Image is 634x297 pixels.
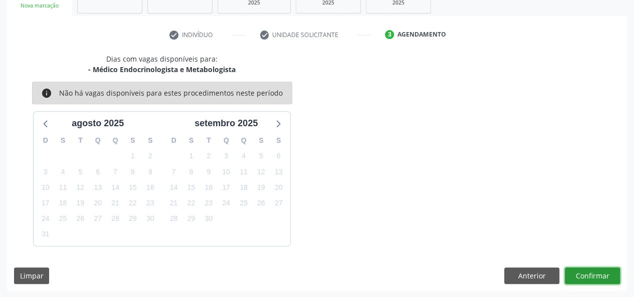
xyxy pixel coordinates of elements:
[165,133,182,148] div: D
[108,180,122,194] span: quinta-feira, 14 de agosto de 2025
[254,180,268,194] span: sexta-feira, 19 de setembro de 2025
[108,165,122,179] span: quinta-feira, 7 de agosto de 2025
[254,149,268,163] span: sexta-feira, 5 de setembro de 2025
[254,165,268,179] span: sexta-feira, 12 de setembro de 2025
[124,133,142,148] div: S
[184,196,198,210] span: segunda-feira, 22 de setembro de 2025
[237,196,251,210] span: quinta-feira, 25 de setembro de 2025
[201,212,216,226] span: terça-feira, 30 de setembro de 2025
[56,196,70,210] span: segunda-feira, 18 de agosto de 2025
[143,196,157,210] span: sábado, 23 de agosto de 2025
[253,133,270,148] div: S
[272,196,286,210] span: sábado, 27 de setembro de 2025
[270,133,287,148] div: S
[201,180,216,194] span: terça-feira, 16 de setembro de 2025
[108,212,122,226] span: quinta-feira, 28 de agosto de 2025
[143,180,157,194] span: sábado, 16 de agosto de 2025
[237,149,251,163] span: quinta-feira, 4 de setembro de 2025
[219,165,233,179] span: quarta-feira, 10 de setembro de 2025
[108,196,122,210] span: quinta-feira, 21 de agosto de 2025
[126,149,140,163] span: sexta-feira, 1 de agosto de 2025
[237,180,251,194] span: quinta-feira, 18 de setembro de 2025
[91,165,105,179] span: quarta-feira, 6 de agosto de 2025
[167,165,181,179] span: domingo, 7 de setembro de 2025
[219,180,233,194] span: quarta-feira, 17 de setembro de 2025
[88,64,236,75] div: - Médico Endocrinologista e Metabologista
[91,212,105,226] span: quarta-feira, 27 de agosto de 2025
[72,133,89,148] div: T
[184,149,198,163] span: segunda-feira, 1 de setembro de 2025
[91,196,105,210] span: quarta-feira, 20 de agosto de 2025
[184,165,198,179] span: segunda-feira, 8 de setembro de 2025
[167,196,181,210] span: domingo, 21 de setembro de 2025
[126,180,140,194] span: sexta-feira, 15 de agosto de 2025
[219,149,233,163] span: quarta-feira, 3 de setembro de 2025
[68,117,128,130] div: agosto 2025
[143,149,157,163] span: sábado, 2 de agosto de 2025
[56,212,70,226] span: segunda-feira, 25 de agosto de 2025
[88,54,236,75] div: Dias com vagas disponíveis para:
[235,133,253,148] div: Q
[190,117,262,130] div: setembro 2025
[200,133,218,148] div: T
[41,88,52,99] i: info
[201,149,216,163] span: terça-feira, 2 de setembro de 2025
[182,133,200,148] div: S
[141,133,159,148] div: S
[73,180,87,194] span: terça-feira, 12 de agosto de 2025
[39,212,53,226] span: domingo, 24 de agosto de 2025
[73,196,87,210] span: terça-feira, 19 de agosto de 2025
[56,165,70,179] span: segunda-feira, 4 de agosto de 2025
[167,212,181,226] span: domingo, 28 de setembro de 2025
[272,149,286,163] span: sábado, 6 de setembro de 2025
[126,196,140,210] span: sexta-feira, 22 de agosto de 2025
[201,165,216,179] span: terça-feira, 9 de setembro de 2025
[39,165,53,179] span: domingo, 3 de agosto de 2025
[107,133,124,148] div: Q
[385,30,394,39] div: 3
[184,180,198,194] span: segunda-feira, 15 de setembro de 2025
[89,133,107,148] div: Q
[504,267,559,284] button: Anterior
[14,2,65,10] div: Nova marcação
[126,165,140,179] span: sexta-feira, 8 de agosto de 2025
[272,165,286,179] span: sábado, 13 de setembro de 2025
[272,180,286,194] span: sábado, 20 de setembro de 2025
[39,196,53,210] span: domingo, 17 de agosto de 2025
[219,196,233,210] span: quarta-feira, 24 de setembro de 2025
[143,165,157,179] span: sábado, 9 de agosto de 2025
[201,196,216,210] span: terça-feira, 23 de setembro de 2025
[254,196,268,210] span: sexta-feira, 26 de setembro de 2025
[126,212,140,226] span: sexta-feira, 29 de agosto de 2025
[167,180,181,194] span: domingo, 14 de setembro de 2025
[397,30,446,39] div: Agendamento
[54,133,72,148] div: S
[39,227,53,241] span: domingo, 31 de agosto de 2025
[39,180,53,194] span: domingo, 10 de agosto de 2025
[218,133,235,148] div: Q
[56,180,70,194] span: segunda-feira, 11 de agosto de 2025
[184,212,198,226] span: segunda-feira, 29 de setembro de 2025
[565,267,620,284] button: Confirmar
[237,165,251,179] span: quinta-feira, 11 de setembro de 2025
[37,133,54,148] div: D
[59,88,283,99] div: Não há vagas disponíveis para estes procedimentos neste período
[73,165,87,179] span: terça-feira, 5 de agosto de 2025
[73,212,87,226] span: terça-feira, 26 de agosto de 2025
[91,180,105,194] span: quarta-feira, 13 de agosto de 2025
[143,212,157,226] span: sábado, 30 de agosto de 2025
